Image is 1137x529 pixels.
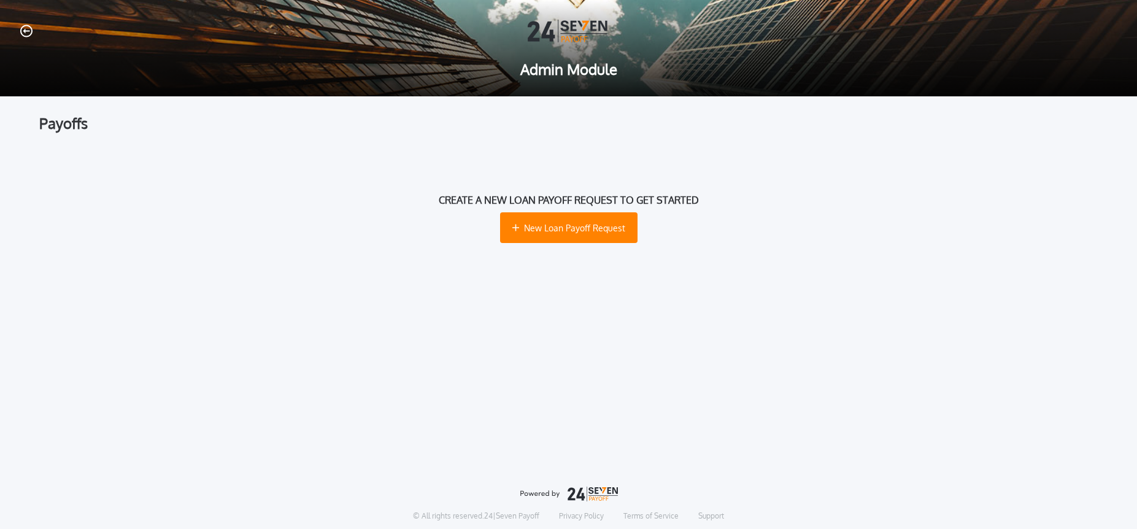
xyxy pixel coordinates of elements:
[500,212,638,243] button: New Loan Payoff Request
[524,222,625,234] span: New Loan Payoff Request
[698,511,724,521] a: Support
[413,511,539,521] p: © All rights reserved. 24|Seven Payoff
[559,511,604,521] a: Privacy Policy
[623,511,679,521] a: Terms of Service
[439,193,699,207] h1: Create a new loan payoff request to get started
[39,116,1098,131] div: Payoffs
[20,62,1117,77] span: Admin Module
[520,487,618,501] img: logo
[528,20,610,42] img: Logo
